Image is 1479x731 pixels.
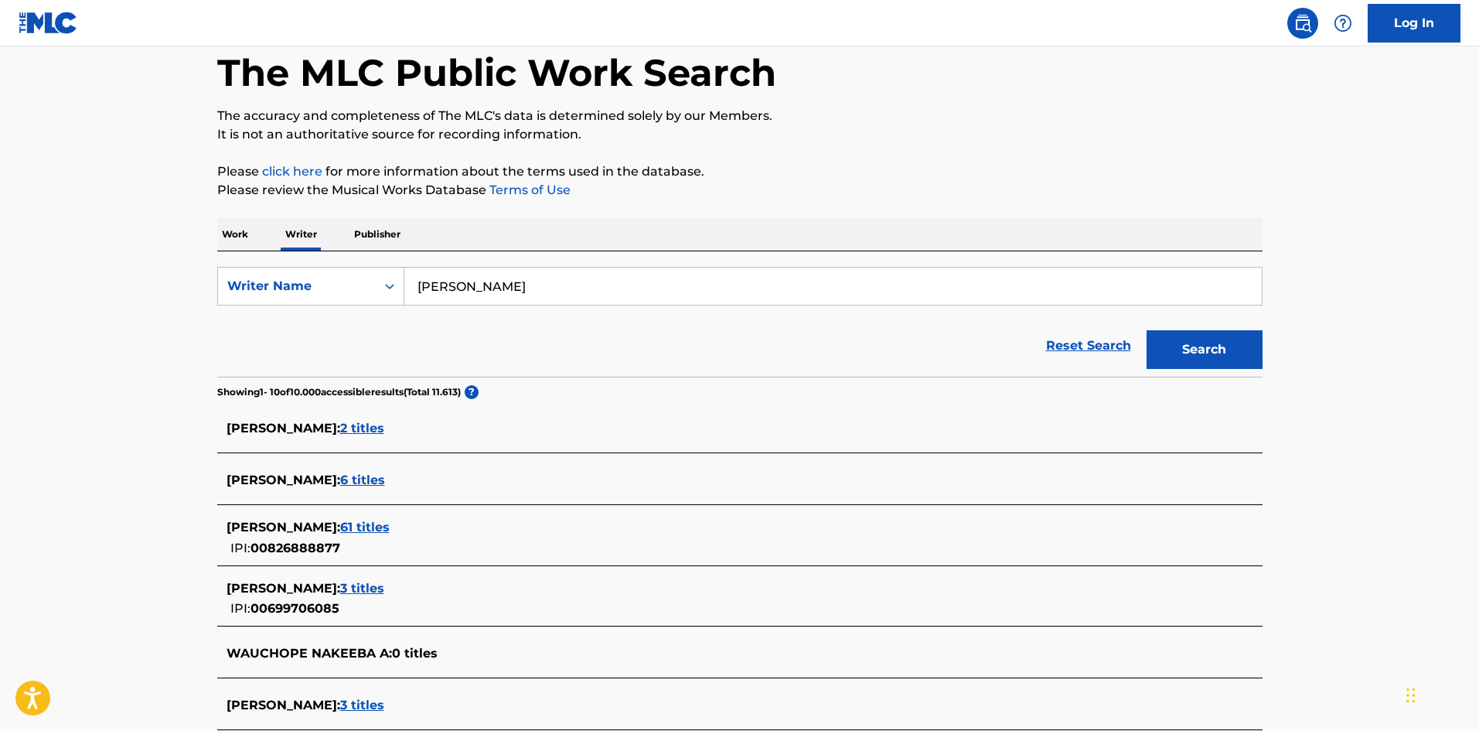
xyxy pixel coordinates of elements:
[340,421,384,436] span: 2 titles
[217,218,253,251] p: Work
[227,277,366,295] div: Writer Name
[262,164,322,179] a: click here
[217,181,1263,200] p: Please review the Musical Works Database
[227,520,340,535] span: [PERSON_NAME] :
[340,698,384,712] span: 3 titles
[1038,329,1139,363] a: Reset Search
[1402,657,1479,731] iframe: Chat Widget
[217,267,1263,377] form: Search Form
[340,581,384,596] span: 3 titles
[1368,4,1460,43] a: Log In
[486,183,571,197] a: Terms of Use
[217,107,1263,125] p: The accuracy and completeness of The MLC's data is determined solely by our Members.
[227,581,340,596] span: [PERSON_NAME] :
[465,385,479,399] span: ?
[1287,8,1318,39] a: Public Search
[217,125,1263,144] p: It is not an authoritative source for recording information.
[1293,14,1312,32] img: search
[250,601,339,616] span: 00699706085
[217,162,1263,181] p: Please for more information about the terms used in the database.
[392,646,438,661] span: 0 titles
[217,385,461,399] p: Showing 1 - 10 of 10.000 accessible results (Total 11.613 )
[281,218,322,251] p: Writer
[340,473,385,487] span: 6 titles
[227,698,340,712] span: [PERSON_NAME] :
[1402,657,1479,731] div: Chat-Widget
[1334,14,1352,32] img: help
[1406,672,1416,719] div: Ziehen
[227,473,340,487] span: [PERSON_NAME] :
[19,12,78,34] img: MLC Logo
[349,218,405,251] p: Publisher
[230,601,250,616] span: IPI:
[217,50,776,96] h1: The MLC Public Work Search
[230,541,250,555] span: IPI:
[227,421,340,436] span: [PERSON_NAME] :
[1147,330,1263,369] button: Search
[340,520,390,535] span: 61 titles
[1327,8,1358,39] div: Help
[227,646,392,661] span: WAUCHOPE NAKEEBA A :
[250,541,340,555] span: 00826888877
